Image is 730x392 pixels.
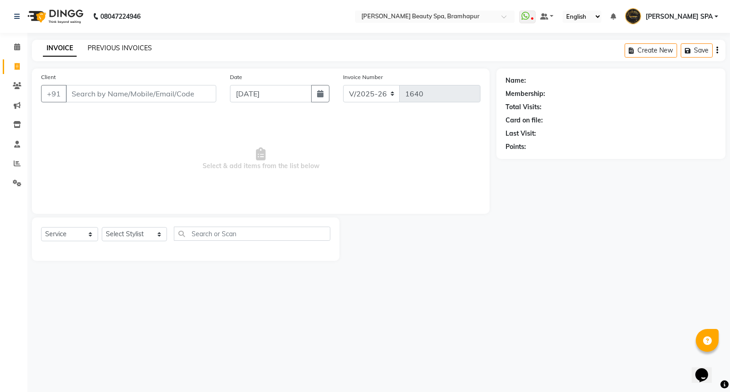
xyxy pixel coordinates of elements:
button: Save [681,43,713,58]
button: +91 [41,85,67,102]
input: Search or Scan [174,227,330,241]
div: Points: [506,142,526,152]
input: Search by Name/Mobile/Email/Code [66,85,216,102]
div: Total Visits: [506,102,542,112]
a: INVOICE [43,40,77,57]
label: Invoice Number [343,73,383,81]
a: PREVIOUS INVOICES [88,44,152,52]
b: 08047224946 [100,4,141,29]
label: Client [41,73,56,81]
span: Select & add items from the list below [41,113,480,205]
div: Name: [506,76,526,85]
span: [PERSON_NAME] SPA [646,12,713,21]
div: Last Visit: [506,129,536,138]
button: Create New [625,43,677,58]
iframe: chat widget [692,355,721,383]
div: Card on file: [506,116,543,125]
img: logo [23,4,86,29]
div: Membership: [506,89,545,99]
label: Date [230,73,242,81]
img: ANANYA SPA [625,8,641,24]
